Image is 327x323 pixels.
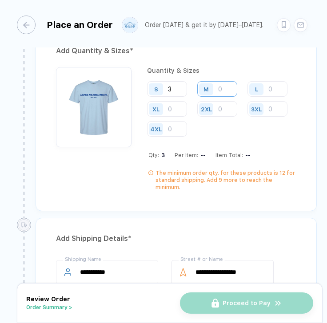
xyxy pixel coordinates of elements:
div: L [255,86,258,92]
div: 3XL [251,106,262,112]
div: Place an Order [47,20,113,30]
div: Quantity & Sizes [147,67,296,74]
div: Per Item: [175,152,206,158]
div: M [203,86,209,92]
div: Item Total: [215,152,251,158]
button: Order Summary > [26,304,72,311]
img: 1e34a2f5-e821-4e88-9fd5-f5644171e589_nt_front_1757625103869.jpg [60,71,127,138]
span: Review Order [26,295,70,303]
div: Add Quantity & Sizes [56,44,296,58]
div: XL [152,106,160,112]
div: -- [243,152,251,158]
div: The minimum order qty. for these products is 12 for standard shipping. Add 9 more to reach the mi... [156,169,296,191]
img: user profile [122,17,138,33]
div: 4XL [151,126,162,132]
div: Order [DATE] & get it by [DATE]–[DATE]. [145,21,263,29]
div: 2XL [201,106,212,112]
div: Add Shipping Details [56,232,296,246]
div: S [154,86,158,92]
span: 3 [159,152,165,158]
div: Qty: [148,152,165,158]
div: -- [198,152,206,158]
